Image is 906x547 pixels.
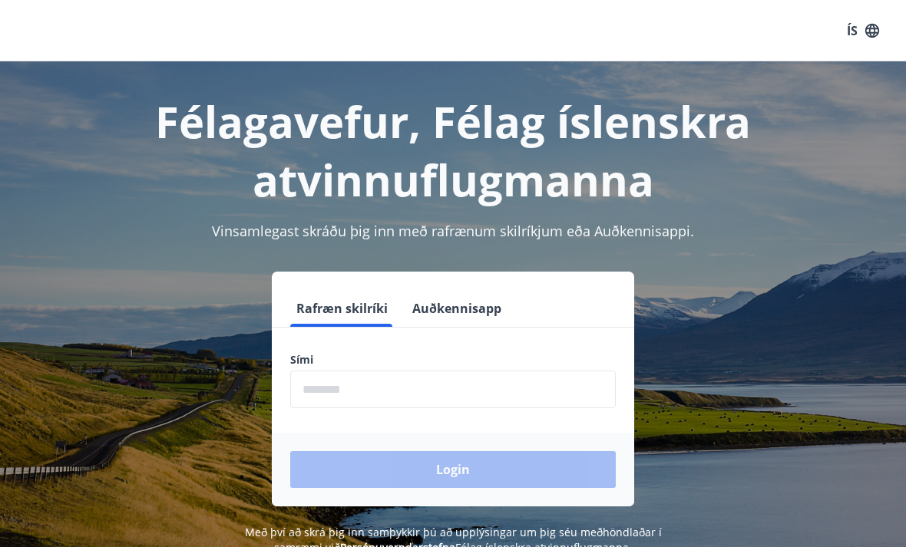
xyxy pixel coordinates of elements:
[290,352,616,367] label: Sími
[18,92,888,209] h1: Félagavefur, Félag íslenskra atvinnuflugmanna
[290,290,394,327] button: Rafræn skilríki
[212,222,694,240] span: Vinsamlegast skráðu þig inn með rafrænum skilríkjum eða Auðkennisappi.
[838,17,888,44] button: ÍS
[406,290,508,327] button: Auðkennisapp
